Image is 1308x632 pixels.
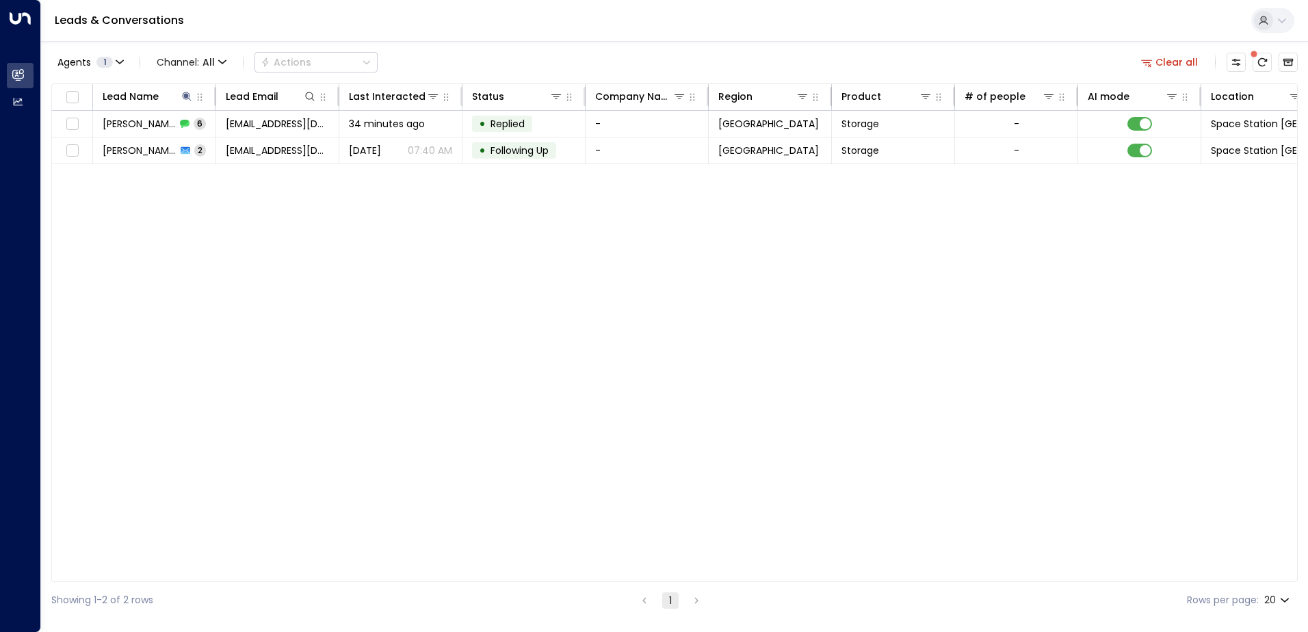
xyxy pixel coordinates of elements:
[254,52,378,73] div: Button group with a nested menu
[64,142,81,159] span: Toggle select row
[349,88,426,105] div: Last Interacted
[841,88,881,105] div: Product
[965,88,1025,105] div: # of people
[490,117,525,131] span: Replied
[151,53,232,72] button: Channel:All
[718,117,819,131] span: London
[841,144,879,157] span: Storage
[586,111,709,137] td: -
[1279,53,1298,72] button: Archived Leads
[1211,88,1254,105] div: Location
[586,137,709,163] td: -
[408,144,452,157] p: 07:40 AM
[226,144,329,157] span: zephyr-pudding-8k@icloud.com
[718,88,753,105] div: Region
[1014,117,1019,131] div: -
[595,88,686,105] div: Company Name
[1088,88,1179,105] div: AI mode
[636,592,705,609] nav: pagination navigation
[1014,144,1019,157] div: -
[718,88,809,105] div: Region
[226,88,317,105] div: Lead Email
[103,144,176,157] span: Andrew Gerhardt
[64,116,81,133] span: Toggle select row
[841,88,932,105] div: Product
[472,88,504,105] div: Status
[226,117,329,131] span: zephyr-pudding-8k@icloud.com
[1211,88,1302,105] div: Location
[1088,88,1129,105] div: AI mode
[103,88,159,105] div: Lead Name
[103,117,176,131] span: Andrew Gerhardt
[96,57,113,68] span: 1
[965,88,1056,105] div: # of people
[103,88,194,105] div: Lead Name
[51,593,153,607] div: Showing 1-2 of 2 rows
[254,52,378,73] button: Actions
[55,12,184,28] a: Leads & Conversations
[662,592,679,609] button: page 1
[1227,53,1246,72] button: Customize
[226,88,278,105] div: Lead Email
[479,139,486,162] div: •
[349,88,440,105] div: Last Interacted
[57,57,91,67] span: Agents
[349,144,381,157] span: Sep 10, 2025
[479,112,486,135] div: •
[1187,593,1259,607] label: Rows per page:
[472,88,563,105] div: Status
[1136,53,1204,72] button: Clear all
[1264,590,1292,610] div: 20
[349,117,425,131] span: 34 minutes ago
[202,57,215,68] span: All
[595,88,672,105] div: Company Name
[64,89,81,106] span: Toggle select all
[151,53,232,72] span: Channel:
[194,144,206,156] span: 2
[841,117,879,131] span: Storage
[718,144,819,157] span: London
[51,53,129,72] button: Agents1
[194,118,206,129] span: 6
[261,56,311,68] div: Actions
[490,144,549,157] span: Following Up
[1253,53,1272,72] span: There are new threads available. Refresh the grid to view the latest updates.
